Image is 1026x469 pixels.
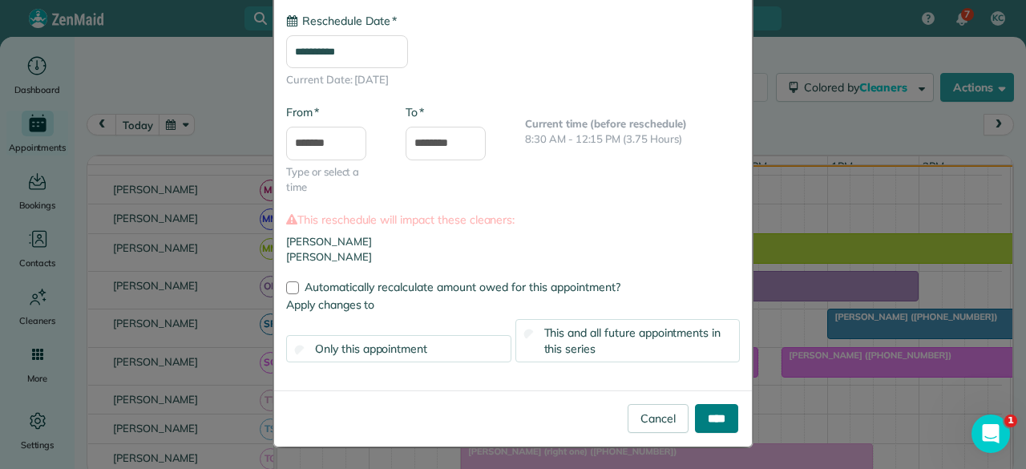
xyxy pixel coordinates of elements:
label: Apply changes to [286,297,740,313]
span: Current Date: [DATE] [286,72,740,88]
label: This reschedule will impact these cleaners: [286,212,740,228]
p: 8:30 AM - 12:15 PM (3.75 Hours) [525,131,740,148]
input: This and all future appointments in this series [523,329,534,339]
label: Reschedule Date [286,13,397,29]
a: Cancel [628,404,689,433]
iframe: Intercom live chat [971,414,1010,453]
span: This and all future appointments in this series [544,325,721,356]
b: Current time (before reschedule) [525,117,687,130]
span: 1 [1004,414,1017,427]
span: Type or select a time [286,164,382,196]
li: [PERSON_NAME] [286,249,740,265]
li: [PERSON_NAME] [286,234,740,250]
label: To [406,104,424,120]
span: Only this appointment [315,342,427,356]
span: Automatically recalculate amount owed for this appointment? [305,280,620,294]
input: Only this appointment [295,345,305,355]
label: From [286,104,319,120]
